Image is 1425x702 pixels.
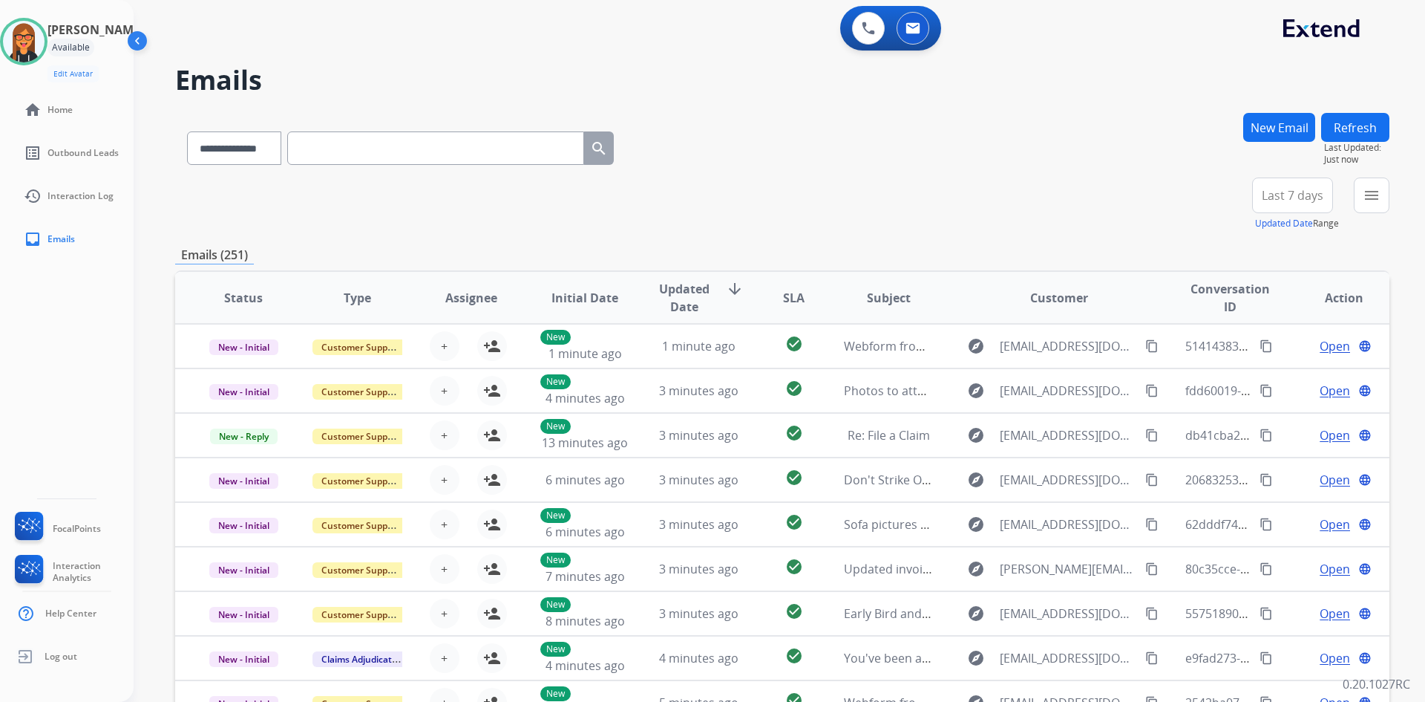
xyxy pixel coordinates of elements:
[1320,382,1350,400] span: Open
[1000,337,1138,355] span: [EMAIL_ADDRESS][DOMAIN_NAME]
[1000,649,1138,667] span: [EMAIL_ADDRESS][DOMAIN_NAME]
[1358,607,1372,620] mat-icon: language
[209,473,278,489] span: New - Initial
[867,289,911,307] span: Subject
[483,337,501,355] mat-icon: person_add
[24,144,42,162] mat-icon: list_alt
[785,647,803,665] mat-icon: check_circle
[1185,427,1418,443] span: db41cba2-ab2a-487e-b217-d7ea061a8da0
[312,651,414,667] span: Claims Adjudication
[1320,471,1350,489] span: Open
[1343,675,1410,693] p: 0.20.1027RC
[209,518,278,533] span: New - Initial
[1259,562,1273,576] mat-icon: content_copy
[24,187,42,205] mat-icon: history
[1145,562,1159,576] mat-icon: content_copy
[659,516,738,533] span: 3 minutes ago
[844,605,1179,622] span: Early Bird and Special Hotel Rates End [DATE]. Register Now!
[546,390,625,406] span: 4 minutes ago
[430,331,459,361] button: +
[1145,339,1159,353] mat-icon: content_copy
[1324,154,1389,166] span: Just now
[540,597,571,612] p: New
[483,649,501,667] mat-icon: person_add
[1320,560,1350,578] span: Open
[1358,473,1372,487] mat-icon: language
[1000,605,1138,623] span: [EMAIL_ADDRESS][DOMAIN_NAME]
[47,104,73,116] span: Home
[312,562,409,578] span: Customer Support
[483,426,501,444] mat-icon: person_add
[430,554,459,584] button: +
[785,558,803,576] mat-icon: check_circle
[844,338,1180,354] span: Webform from [EMAIL_ADDRESS][DOMAIN_NAME] on [DATE]
[47,39,94,56] div: Available
[844,516,978,533] span: Sofa pictures requested
[540,553,571,568] p: New
[1000,426,1138,444] span: [EMAIL_ADDRESS][DOMAIN_NAME]
[441,516,448,533] span: +
[1320,426,1350,444] span: Open
[662,338,736,354] span: 1 minute ago
[659,472,738,488] span: 3 minutes ago
[1324,142,1389,154] span: Last Updated:
[659,427,738,443] span: 3 minutes ago
[1185,280,1274,316] span: Conversation ID
[175,246,254,264] p: Emails (251)
[967,382,985,400] mat-icon: explore
[546,568,625,585] span: 7 minutes ago
[209,384,278,400] span: New - Initial
[726,280,744,298] mat-icon: arrow_downward
[430,599,459,628] button: +
[441,337,448,355] span: +
[209,651,278,667] span: New - Initial
[1259,384,1273,397] mat-icon: content_copy
[441,560,448,578] span: +
[551,289,618,307] span: Initial Date
[47,65,99,82] button: Edit Avatar
[1243,113,1315,142] button: New Email
[1185,472,1414,488] span: 20683253-55f6-4d03-81d5-20d5aa71b083
[483,516,501,533] mat-icon: person_add
[540,374,571,389] p: New
[785,469,803,487] mat-icon: check_circle
[844,650,1311,666] span: You've been assigned a new service order: 9be5e8ed-2d36-4aa0-b48d-121ffb1bc605
[1259,651,1273,665] mat-icon: content_copy
[1185,516,1410,533] span: 62dddf74-100c-4dc3-8374-0e39824eb35f
[785,380,803,397] mat-icon: check_circle
[12,512,101,546] a: FocalPoints
[47,21,144,39] h3: [PERSON_NAME]
[483,605,501,623] mat-icon: person_add
[1000,516,1138,533] span: [EMAIL_ADDRESS][DOMAIN_NAME]
[1363,186,1380,204] mat-icon: menu
[1185,561,1402,577] span: 80c35cce-42ce-4955-8efe-f72018a46fe6
[542,435,628,451] span: 13 minutes ago
[1320,605,1350,623] span: Open
[441,382,448,400] span: +
[45,608,96,620] span: Help Center
[344,289,371,307] span: Type
[430,643,459,673] button: +
[1358,384,1372,397] mat-icon: language
[209,607,278,623] span: New - Initial
[1145,607,1159,620] mat-icon: content_copy
[844,383,985,399] span: Photos to attach to claim
[1259,339,1273,353] mat-icon: content_copy
[3,21,45,62] img: avatar
[1000,560,1138,578] span: [PERSON_NAME][EMAIL_ADDRESS][DOMAIN_NAME]
[1000,382,1138,400] span: [EMAIL_ADDRESS][DOMAIN_NAME]
[47,233,75,245] span: Emails
[24,101,42,119] mat-icon: home
[659,605,738,622] span: 3 minutes ago
[1145,518,1159,531] mat-icon: content_copy
[785,424,803,442] mat-icon: check_circle
[53,523,101,535] span: FocalPoints
[312,518,409,533] span: Customer Support
[967,516,985,533] mat-icon: explore
[655,280,714,316] span: Updated Date
[209,562,278,578] span: New - Initial
[312,607,409,623] span: Customer Support
[540,419,571,434] p: New
[441,471,448,489] span: +
[430,465,459,495] button: +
